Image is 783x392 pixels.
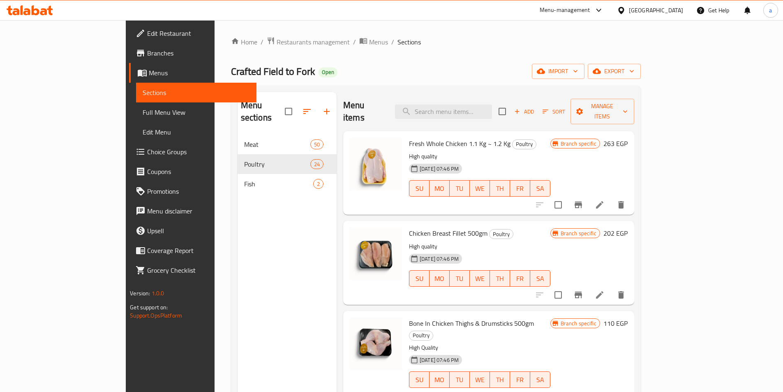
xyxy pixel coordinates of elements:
p: High Quality [409,343,550,353]
button: SA [530,180,550,197]
span: Meat [244,139,310,149]
button: export [588,64,641,79]
a: Choice Groups [129,142,256,162]
li: / [353,37,356,47]
button: TU [450,270,470,287]
a: Edit Restaurant [129,23,256,43]
span: TH [493,183,507,195]
span: Coupons [147,167,250,176]
span: Select all sections [280,103,297,120]
span: MO [433,273,446,285]
a: Edit menu item [595,290,605,300]
span: Chicken Breast Fillet 500gm [409,227,487,239]
button: WE [470,371,490,388]
button: TH [490,270,510,287]
span: Select to update [550,286,567,304]
span: Add [513,107,535,116]
span: Fresh Whole Chicken 1.1 Kg ~ 1.2 Kg [409,137,510,150]
h6: 263 EGP [603,138,628,149]
button: Manage items [571,99,634,124]
span: Branches [147,48,250,58]
nav: breadcrumb [231,37,641,47]
span: SU [413,273,426,285]
a: Edit menu item [595,200,605,210]
span: Manage items [577,101,628,122]
li: / [391,37,394,47]
a: Edit Menu [136,122,256,142]
span: 50 [311,141,323,148]
button: MO [430,270,450,287]
img: Bone In Chicken Thighs & Drumsticks 500gm [350,318,402,370]
span: Restaurants management [277,37,350,47]
span: TH [493,273,507,285]
span: Sort sections [297,102,317,121]
div: Poultry [409,331,433,341]
span: WE [473,183,487,195]
span: Get support on: [130,302,168,313]
li: / [261,37,263,47]
span: [DATE] 07:46 PM [416,255,462,263]
span: Version: [130,288,150,299]
button: SA [530,371,550,388]
a: Restaurants management [267,37,350,47]
input: search [395,104,492,119]
button: TU [450,371,470,388]
h6: 110 EGP [603,318,628,329]
span: SU [413,183,426,195]
span: Branch specific [557,140,600,148]
button: delete [611,285,631,305]
button: TH [490,371,510,388]
a: Menus [359,37,388,47]
span: Crafted Field to Fork [231,62,315,81]
button: Add [511,105,537,118]
span: TU [453,374,467,386]
span: Poultry [244,159,310,169]
span: WE [473,374,487,386]
span: Choice Groups [147,147,250,157]
span: Branch specific [557,230,600,237]
h2: Menu sections [241,99,285,124]
div: Open [319,67,337,77]
span: Menus [369,37,388,47]
a: Branches [129,43,256,63]
span: Sort [543,107,565,116]
span: Promotions [147,186,250,196]
a: Promotions [129,181,256,201]
span: TU [453,273,467,285]
span: 1.0.0 [152,288,164,299]
button: Sort [540,105,567,118]
nav: Menu sections [238,131,337,197]
button: TH [490,180,510,197]
span: Select to update [550,196,567,213]
button: FR [510,371,530,388]
span: FR [513,183,527,195]
span: Poultry [490,230,513,239]
button: Branch-specific-item [568,285,588,305]
span: Menu disclaimer [147,206,250,216]
h2: Menu items [343,99,385,124]
span: import [538,66,578,77]
span: SA [534,374,547,386]
img: Chicken Breast Fillet 500gm [350,227,402,280]
button: Branch-specific-item [568,195,588,215]
span: Sections [143,88,250,97]
div: Poultry24 [238,154,337,174]
span: Edit Restaurant [147,28,250,38]
span: Fish [244,179,313,189]
a: Grocery Checklist [129,260,256,280]
span: Poultry [513,139,536,149]
span: Coverage Report [147,246,250,255]
div: Menu-management [540,5,590,15]
button: Add section [317,102,337,121]
span: MO [433,374,446,386]
a: Menu disclaimer [129,201,256,221]
button: MO [430,180,450,197]
span: 24 [311,160,323,168]
span: WE [473,273,487,285]
span: Branch specific [557,320,600,327]
button: FR [510,180,530,197]
div: items [313,179,323,189]
span: FR [513,273,527,285]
